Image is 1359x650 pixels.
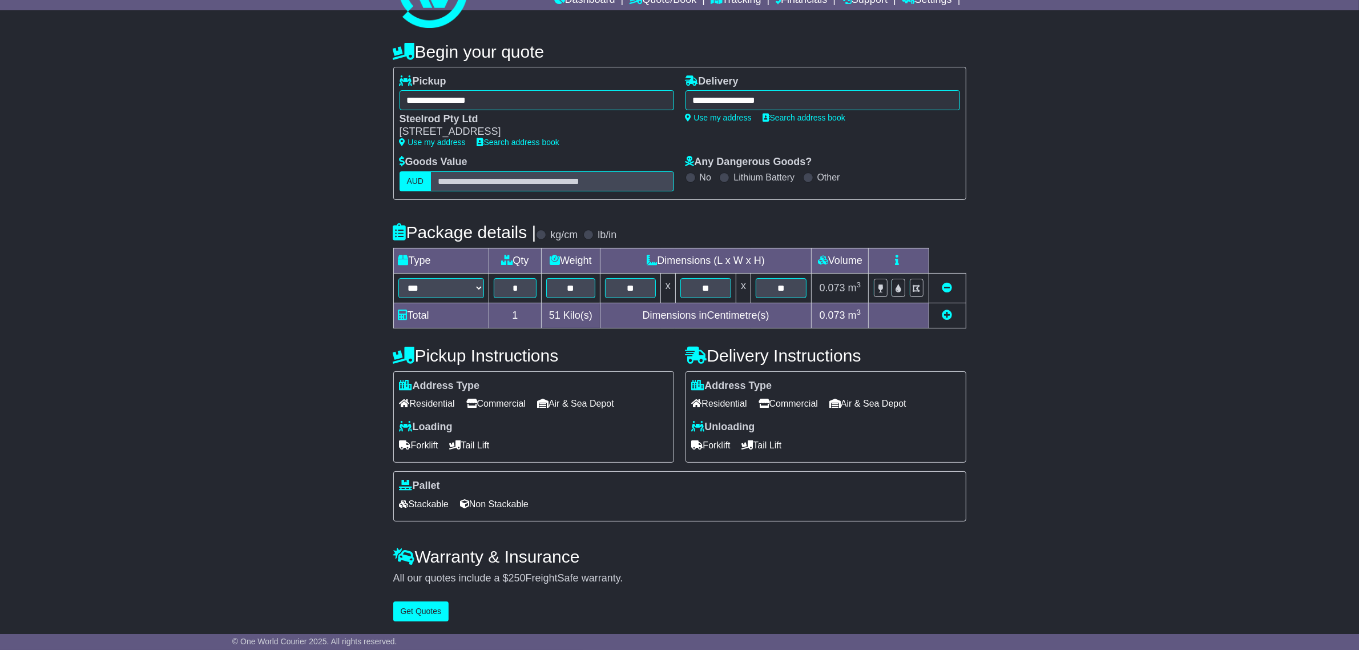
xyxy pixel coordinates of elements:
sup: 3 [857,308,861,316]
span: Commercial [466,395,526,412]
a: Add new item [942,310,953,321]
td: Qty [489,248,542,273]
label: Delivery [685,75,739,88]
span: 250 [509,572,526,584]
span: m [848,310,861,321]
label: Pallet [400,480,440,492]
h4: Warranty & Insurance [393,547,966,566]
span: Residential [692,395,747,412]
span: Forklift [400,436,438,454]
label: Pickup [400,75,446,88]
span: Tail Lift [450,436,490,454]
td: Type [393,248,489,273]
h4: Package details | [393,223,537,242]
a: Remove this item [942,282,953,294]
span: Tail Lift [742,436,782,454]
button: Get Quotes [393,601,449,621]
span: Stackable [400,495,449,513]
div: Steelrod Pty Ltd [400,113,663,126]
td: Volume [812,248,869,273]
a: Search address book [763,113,845,122]
div: [STREET_ADDRESS] [400,126,663,138]
label: AUD [400,171,432,191]
td: x [736,273,751,303]
span: Non Stackable [460,495,529,513]
label: kg/cm [550,229,578,242]
span: Forklift [692,436,731,454]
a: Use my address [400,138,466,147]
td: Weight [542,248,600,273]
label: Address Type [692,380,772,392]
label: Other [817,172,840,183]
a: Use my address [685,113,752,122]
span: m [848,282,861,294]
td: Dimensions in Centimetre(s) [600,303,812,328]
span: 51 [549,310,560,321]
td: 1 [489,303,542,328]
td: x [660,273,675,303]
span: Residential [400,395,455,412]
label: No [700,172,711,183]
sup: 3 [857,280,861,289]
h4: Delivery Instructions [685,346,966,365]
span: © One World Courier 2025. All rights reserved. [232,637,397,646]
label: lb/in [598,229,616,242]
span: 0.073 [820,282,845,294]
td: Dimensions (L x W x H) [600,248,812,273]
label: Lithium Battery [733,172,795,183]
label: Unloading [692,421,755,434]
td: Kilo(s) [542,303,600,328]
span: 0.073 [820,310,845,321]
span: Air & Sea Depot [537,395,614,412]
td: Total [393,303,489,328]
h4: Pickup Instructions [393,346,674,365]
h4: Begin your quote [393,42,966,61]
div: All our quotes include a $ FreightSafe warranty. [393,572,966,585]
label: Loading [400,421,453,434]
label: Address Type [400,380,480,392]
span: Air & Sea Depot [829,395,906,412]
label: Goods Value [400,156,467,168]
label: Any Dangerous Goods? [685,156,812,168]
span: Commercial [759,395,818,412]
a: Search address book [477,138,559,147]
